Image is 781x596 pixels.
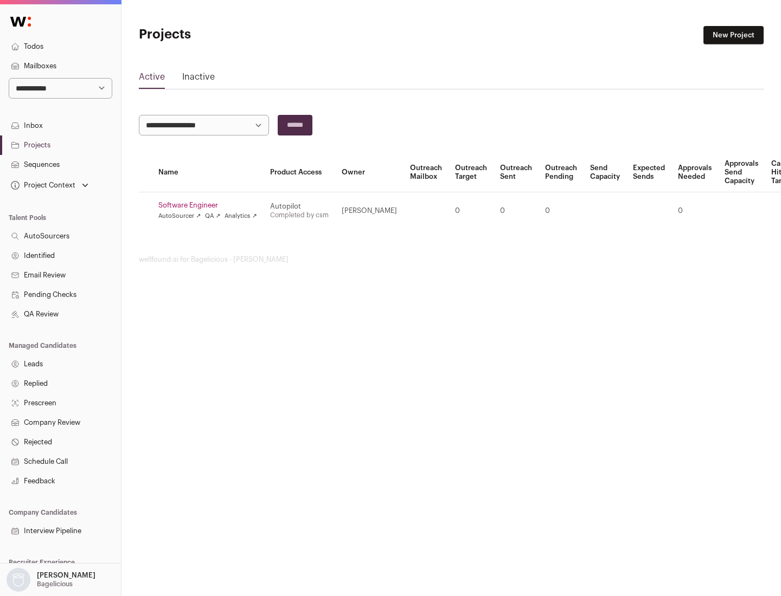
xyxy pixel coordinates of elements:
[703,26,764,44] a: New Project
[626,153,671,192] th: Expected Sends
[539,192,584,230] td: 0
[9,178,91,193] button: Open dropdown
[494,153,539,192] th: Outreach Sent
[139,70,165,88] a: Active
[335,192,404,230] td: [PERSON_NAME]
[158,201,257,210] a: Software Engineer
[7,568,30,592] img: nopic.png
[449,192,494,230] td: 0
[671,192,718,230] td: 0
[37,571,95,580] p: [PERSON_NAME]
[9,181,75,190] div: Project Context
[158,212,201,221] a: AutoSourcer ↗
[449,153,494,192] th: Outreach Target
[139,255,764,264] footer: wellfound:ai for Bagelicious - [PERSON_NAME]
[182,70,215,88] a: Inactive
[37,580,73,588] p: Bagelicious
[335,153,404,192] th: Owner
[539,153,584,192] th: Outreach Pending
[225,212,257,221] a: Analytics ↗
[718,153,765,192] th: Approvals Send Capacity
[671,153,718,192] th: Approvals Needed
[139,26,347,43] h1: Projects
[270,202,329,211] div: Autopilot
[4,568,98,592] button: Open dropdown
[270,212,329,218] a: Completed by csm
[404,153,449,192] th: Outreach Mailbox
[152,153,264,192] th: Name
[494,192,539,230] td: 0
[584,153,626,192] th: Send Capacity
[4,11,37,33] img: Wellfound
[264,153,335,192] th: Product Access
[205,212,220,221] a: QA ↗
